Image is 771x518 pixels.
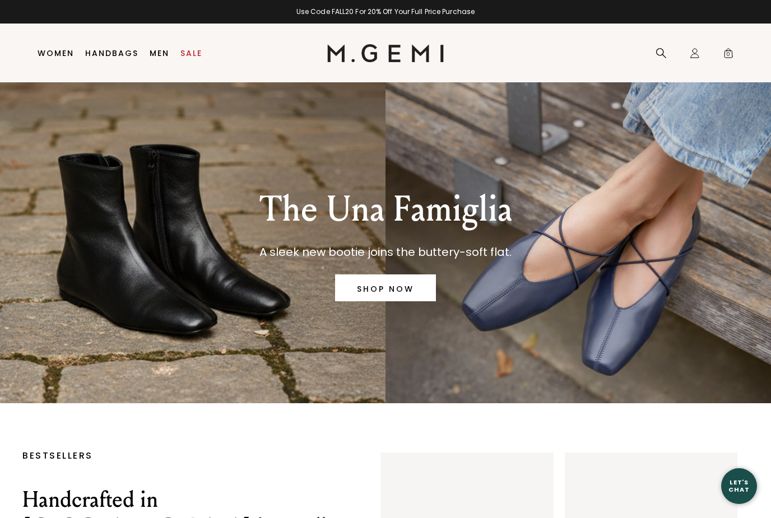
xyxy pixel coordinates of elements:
[327,44,444,62] img: M.Gemi
[335,274,436,301] a: SHOP NOW
[723,50,734,61] span: 0
[259,189,512,230] p: The Una Famiglia
[180,49,202,58] a: Sale
[38,49,74,58] a: Women
[721,479,757,493] div: Let's Chat
[85,49,138,58] a: Handbags
[259,243,512,261] p: A sleek new bootie joins the buttery-soft flat.
[150,49,169,58] a: Men
[22,452,347,459] p: BESTSELLERS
